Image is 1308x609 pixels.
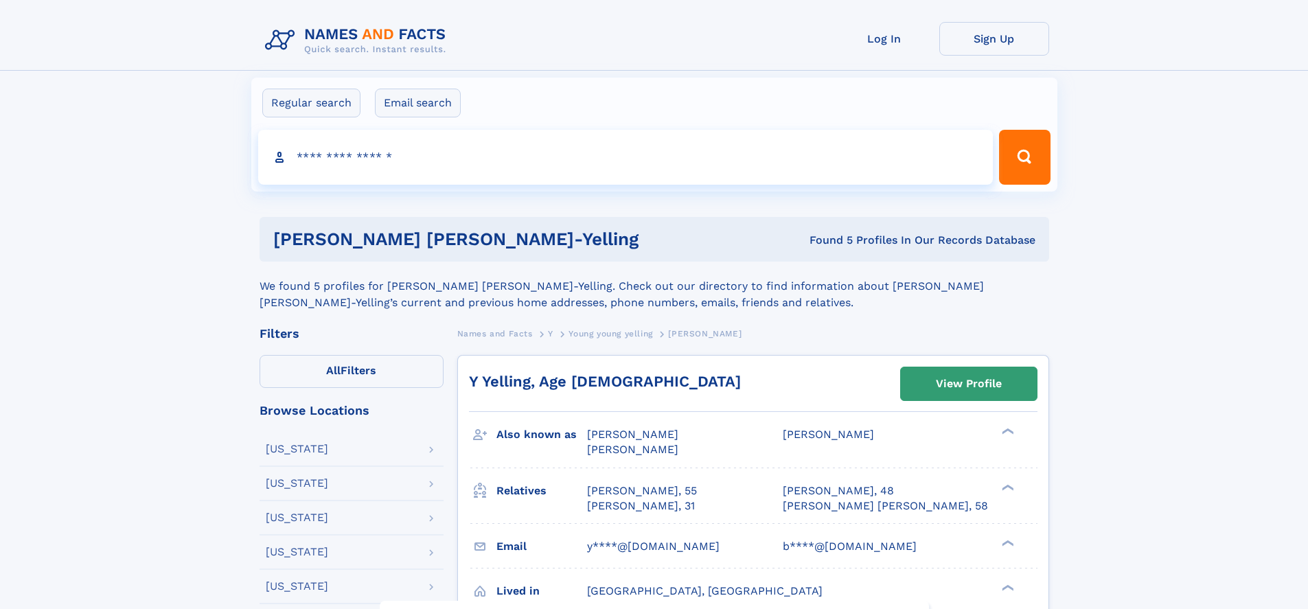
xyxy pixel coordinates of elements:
[326,364,341,377] span: All
[569,325,652,342] a: Young young yelling
[587,428,678,441] span: [PERSON_NAME]
[901,367,1037,400] a: View Profile
[266,581,328,592] div: [US_STATE]
[587,483,697,498] a: [PERSON_NAME], 55
[496,579,587,603] h3: Lived in
[260,262,1049,311] div: We found 5 profiles for [PERSON_NAME] [PERSON_NAME]-Yelling. Check out our directory to find info...
[587,443,678,456] span: [PERSON_NAME]
[587,498,695,514] a: [PERSON_NAME], 31
[266,444,328,455] div: [US_STATE]
[375,89,461,117] label: Email search
[668,329,742,338] span: [PERSON_NAME]
[469,373,741,390] a: Y Yelling, Age [DEMOGRAPHIC_DATA]
[457,325,533,342] a: Names and Facts
[260,404,444,417] div: Browse Locations
[260,22,457,59] img: Logo Names and Facts
[266,512,328,523] div: [US_STATE]
[266,478,328,489] div: [US_STATE]
[273,231,724,248] h1: [PERSON_NAME] [PERSON_NAME]-yelling
[998,538,1015,547] div: ❯
[258,130,994,185] input: search input
[999,130,1050,185] button: Search Button
[496,535,587,558] h3: Email
[548,325,553,342] a: Y
[939,22,1049,56] a: Sign Up
[262,89,360,117] label: Regular search
[569,329,652,338] span: Young young yelling
[783,483,894,498] a: [PERSON_NAME], 48
[998,483,1015,492] div: ❯
[548,329,553,338] span: Y
[496,423,587,446] h3: Also known as
[260,355,444,388] label: Filters
[260,328,444,340] div: Filters
[587,584,823,597] span: [GEOGRAPHIC_DATA], [GEOGRAPHIC_DATA]
[783,428,874,441] span: [PERSON_NAME]
[266,547,328,558] div: [US_STATE]
[724,233,1035,248] div: Found 5 Profiles In Our Records Database
[998,427,1015,436] div: ❯
[936,368,1002,400] div: View Profile
[829,22,939,56] a: Log In
[783,498,988,514] a: [PERSON_NAME] [PERSON_NAME], 58
[998,583,1015,592] div: ❯
[496,479,587,503] h3: Relatives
